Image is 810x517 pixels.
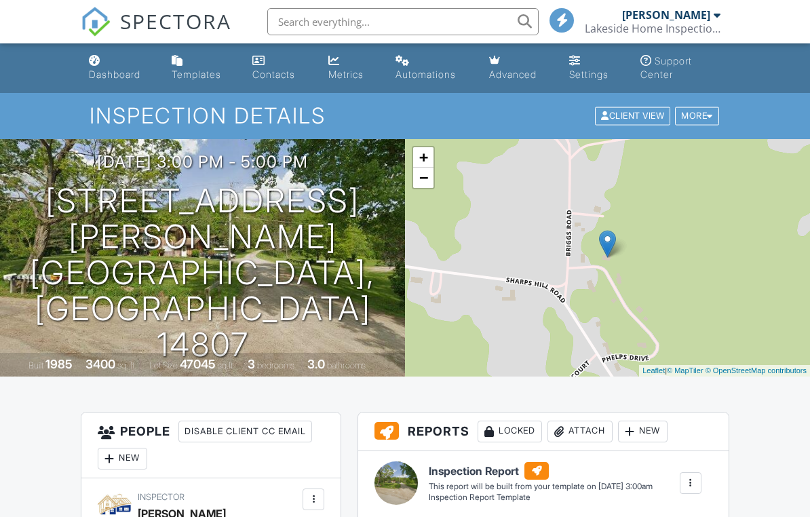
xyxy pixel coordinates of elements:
[585,22,720,35] div: Lakeside Home Inspections
[569,69,609,80] div: Settings
[81,7,111,37] img: The Best Home Inspection Software - Spectora
[358,413,728,451] h3: Reports
[484,49,553,88] a: Advanced
[429,492,653,503] div: Inspection Report Template
[89,69,140,80] div: Dashboard
[307,357,325,371] div: 3.0
[328,69,364,80] div: Metrics
[635,49,727,88] a: Support Center
[166,49,236,88] a: Templates
[489,69,537,80] div: Advanced
[595,107,670,126] div: Client View
[390,49,473,88] a: Automations (Basic)
[172,69,221,80] div: Templates
[327,360,366,370] span: bathrooms
[547,421,613,442] div: Attach
[594,110,674,120] a: Client View
[28,360,43,370] span: Built
[706,366,807,375] a: © OpenStreetMap contributors
[413,147,433,168] a: Zoom in
[90,104,720,128] h1: Inspection Details
[117,360,136,370] span: sq. ft.
[622,8,710,22] div: [PERSON_NAME]
[323,49,379,88] a: Metrics
[22,183,383,362] h1: [STREET_ADDRESS][PERSON_NAME] [GEOGRAPHIC_DATA], [GEOGRAPHIC_DATA] 14807
[639,365,810,377] div: |
[138,492,185,502] span: Inspector
[85,357,115,371] div: 3400
[267,8,539,35] input: Search everything...
[81,18,231,47] a: SPECTORA
[218,360,235,370] span: sq.ft.
[675,107,719,126] div: More
[248,357,255,371] div: 3
[252,69,295,80] div: Contacts
[247,49,312,88] a: Contacts
[257,360,294,370] span: bedrooms
[97,153,308,171] h3: [DATE] 3:00 pm - 5:00 pm
[618,421,668,442] div: New
[642,366,665,375] a: Leaflet
[396,69,456,80] div: Automations
[667,366,703,375] a: © MapTiler
[120,7,231,35] span: SPECTORA
[178,421,312,442] div: Disable Client CC Email
[81,413,341,478] h3: People
[413,168,433,188] a: Zoom out
[478,421,542,442] div: Locked
[564,49,624,88] a: Settings
[640,55,692,80] div: Support Center
[180,357,216,371] div: 47045
[98,448,147,470] div: New
[429,462,653,480] h6: Inspection Report
[149,360,178,370] span: Lot Size
[83,49,155,88] a: Dashboard
[429,481,653,492] div: This report will be built from your template on [DATE] 3:00am
[45,357,73,371] div: 1985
